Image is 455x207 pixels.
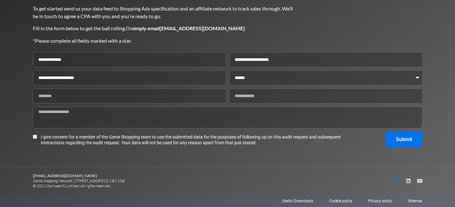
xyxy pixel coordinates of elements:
[33,173,228,189] p: Genie Shopping Network, [STREET_ADDRESS]. CB2 1GE © 2021 Staircase 51 Limited. All rights reserved.
[33,37,293,45] p: *Please complete all fields marked with a star.
[282,198,313,204] a: Useful Downloads
[396,137,412,142] span: Submit
[33,25,126,31] span: Fill in the form below to get the ball rolling.
[41,134,344,146] span: I give consent for a member of the Genie Shopping team to use the submitted data for the purposes...
[408,198,422,204] a: Sitemap
[132,25,245,31] b: simply email [EMAIL_ADDRESS][DOMAIN_NAME]
[126,25,245,31] span: Or
[33,5,294,19] span: To get started send us your data feed to Shopping Ads specification and an affiliate network to t...
[329,198,352,204] a: Cookie policy
[33,173,97,178] b: [EMAIL_ADDRESS][DOMAIN_NAME]
[368,198,392,204] a: Privacy policy
[386,132,422,147] button: Submit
